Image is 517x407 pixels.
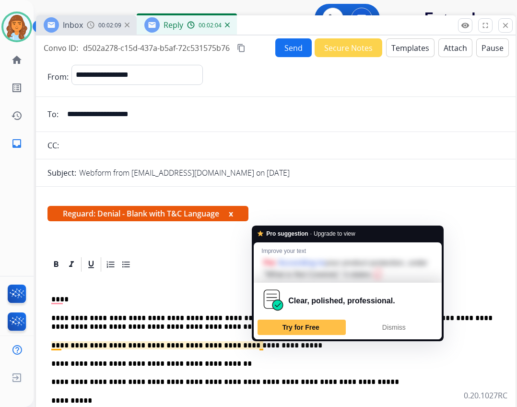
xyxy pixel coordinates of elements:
mat-icon: fullscreen [481,21,490,30]
span: Inbox [63,20,83,30]
p: Webform from [EMAIL_ADDRESS][DOMAIN_NAME] on [DATE] [79,167,290,179]
span: Reguard: Denial - Blank with T&C Language [47,206,248,221]
p: CC: [47,140,59,151]
mat-icon: close [501,21,510,30]
mat-icon: list_alt [11,82,23,94]
span: d502a278-c15d-437a-b5af-72c531575b76 [83,43,230,53]
p: To: [47,108,59,120]
button: Pause [476,38,509,57]
p: Convo ID: [44,42,78,54]
mat-icon: remove_red_eye [461,21,470,30]
span: 00:02:04 [199,22,222,29]
button: Send [275,38,312,57]
mat-icon: history [11,110,23,121]
p: Subject: [47,167,76,179]
button: Templates [386,38,435,57]
mat-icon: inbox [11,138,23,149]
div: Bold [49,257,63,272]
div: Italic [64,257,79,272]
div: Underline [84,257,98,272]
p: From: [47,71,69,83]
div: Ordered List [104,257,118,272]
img: avatar [3,13,30,40]
button: Secure Notes [315,38,382,57]
span: Reply [164,20,183,30]
span: 00:02:09 [98,22,121,29]
div: Bullet List [119,257,133,272]
mat-icon: home [11,54,23,66]
p: 0.20.1027RC [464,390,507,401]
button: Attach [438,38,472,57]
button: x [229,208,233,219]
mat-icon: content_copy [237,44,246,52]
